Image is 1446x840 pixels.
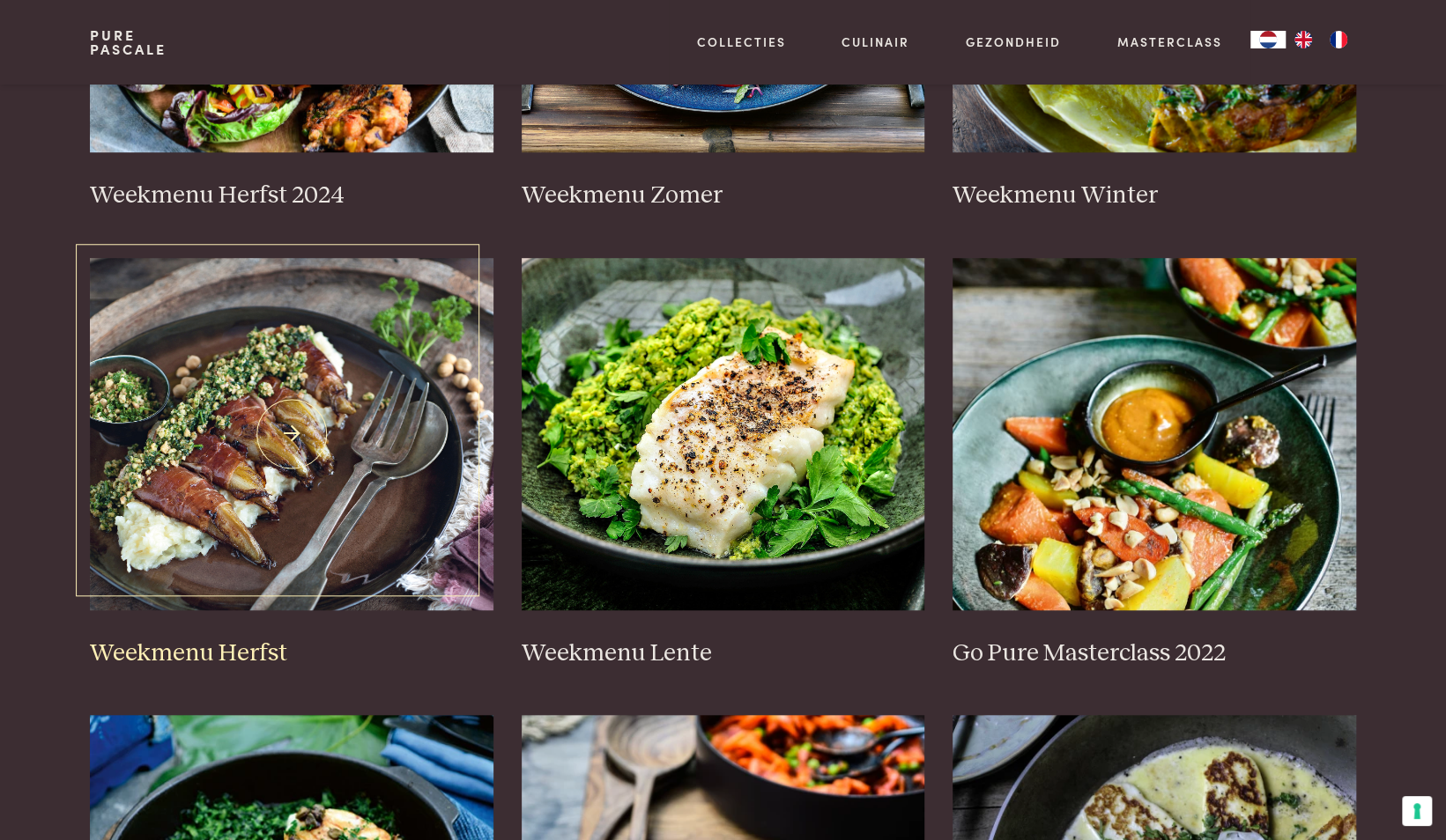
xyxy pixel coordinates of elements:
[90,28,167,56] a: PurePascale
[953,638,1356,669] h3: Go Pure Masterclass 2022
[1286,31,1321,48] a: EN
[1250,31,1286,48] div: Language
[842,33,909,51] a: Culinair
[1286,31,1356,48] ul: Language list
[522,258,925,668] a: Weekmenu Lente Weekmenu Lente
[90,258,493,668] a: Weekmenu Herfst Weekmenu Herfst
[90,181,493,211] h3: Weekmenu Herfst 2024
[1250,31,1356,48] aside: Language selected: Nederlands
[953,258,1356,668] a: Go Pure Masterclass 2022 Go Pure Masterclass 2022
[1250,31,1286,48] a: NL
[1321,31,1356,48] a: FR
[953,258,1356,610] img: Go Pure Masterclass 2022
[953,181,1356,211] h3: Weekmenu Winter
[966,33,1061,51] a: Gezondheid
[522,181,925,211] h3: Weekmenu Zomer
[90,258,493,610] img: Weekmenu Herfst
[522,638,925,669] h3: Weekmenu Lente
[90,638,493,669] h3: Weekmenu Herfst
[1117,33,1222,51] a: Masterclass
[697,33,786,51] a: Collecties
[522,258,925,610] img: Weekmenu Lente
[1402,796,1432,826] button: Uw voorkeuren voor toestemming voor trackingtechnologieën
